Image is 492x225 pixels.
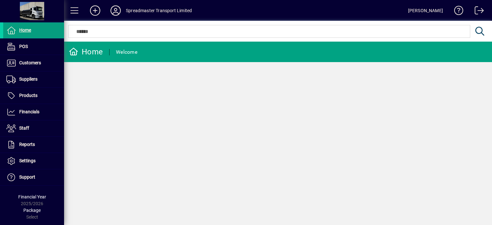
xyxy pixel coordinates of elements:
a: Products [3,88,64,104]
div: Welcome [116,47,137,57]
span: Staff [19,125,29,131]
span: Home [19,28,31,33]
a: POS [3,39,64,55]
button: Profile [105,5,126,16]
span: Support [19,174,35,180]
a: Staff [3,120,64,136]
a: Financials [3,104,64,120]
button: Add [85,5,105,16]
span: Package [23,208,41,213]
a: Settings [3,153,64,169]
a: Customers [3,55,64,71]
a: Knowledge Base [449,1,463,22]
span: Financials [19,109,39,114]
span: POS [19,44,28,49]
div: [PERSON_NAME] [408,5,443,16]
a: Logout [470,1,484,22]
span: Reports [19,142,35,147]
a: Suppliers [3,71,64,87]
a: Reports [3,137,64,153]
span: Settings [19,158,36,163]
div: Home [69,47,103,57]
div: Spreadmaster Transport Limited [126,5,192,16]
span: Financial Year [18,194,46,199]
a: Support [3,169,64,185]
span: Suppliers [19,76,37,82]
span: Products [19,93,37,98]
span: Customers [19,60,41,65]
